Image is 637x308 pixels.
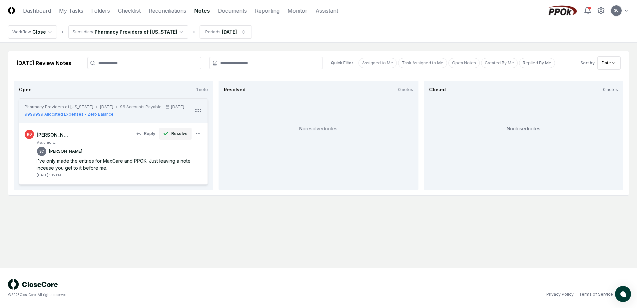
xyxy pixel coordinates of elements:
span: SC [614,8,619,13]
a: Notes [194,7,210,15]
div: Quick Filter [331,60,353,66]
a: Dashboard [23,7,51,15]
div: Closed [429,86,446,93]
a: Monitor [288,7,308,15]
button: Assigned to Me [358,58,397,68]
span: SC [39,149,44,154]
div: [DATE] [166,104,184,110]
a: Privacy Policy [546,291,574,297]
div: Periods [205,29,221,35]
div: 96 Accounts Payable [120,104,162,110]
img: PPOk logo [546,5,578,16]
td: Assigned to: [37,140,83,145]
div: © 2025 CloseCore. All rights reserved. [8,292,318,297]
div: Sort by [580,60,595,66]
button: Resolve [159,128,192,140]
button: Open Notes [448,58,480,68]
nav: breadcrumb [8,25,252,39]
h2: [DATE] Review Notes [16,59,71,67]
button: atlas-launcher [615,286,631,302]
a: Reconciliations [149,7,186,15]
div: Resolved [224,86,246,93]
div: No closed notes [429,98,618,185]
div: 1 note [196,87,208,93]
p: [PERSON_NAME] [49,148,82,154]
button: Replied By Me [519,58,555,68]
div: Pharmacy Providers of [US_STATE] [25,104,93,110]
img: Logo [8,7,15,14]
div: [DATE] 1:15 PM [37,173,61,178]
a: 9999999 Allocated Expenses - Zero Balance [25,111,184,117]
span: RG [27,132,32,137]
div: I've only made the entries for MaxCare and PPOK. Just leaving a note incease you get to it before... [37,157,202,171]
a: Folders [91,7,110,15]
img: logo [8,279,58,290]
button: Task Assigned to Me [398,58,447,68]
button: Created By Me [481,58,518,68]
div: Pharmacy Providers of [US_STATE][DATE]96 Accounts Payable[DATE] [25,104,184,110]
span: 9999999 Allocated Expenses - Zero Balance [25,111,114,117]
div: [DATE] [100,104,113,110]
a: Checklist [118,7,141,15]
a: Assistant [316,7,338,15]
div: No resolved notes [224,98,413,185]
a: My Tasks [59,7,83,15]
button: Reply [132,128,159,140]
div: 0 notes [398,87,413,93]
span: Resolve [171,131,188,137]
div: [PERSON_NAME] [37,131,70,138]
button: SC [610,5,622,17]
div: Workflow [12,29,31,35]
a: Reporting [255,7,280,15]
div: Subsidiary [73,29,93,35]
div: [DATE] [222,28,237,35]
button: Periods[DATE] [200,25,252,39]
div: Open [19,86,32,93]
div: 0 notes [603,87,618,93]
a: Terms of Service [579,291,613,297]
a: Documents [218,7,247,15]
